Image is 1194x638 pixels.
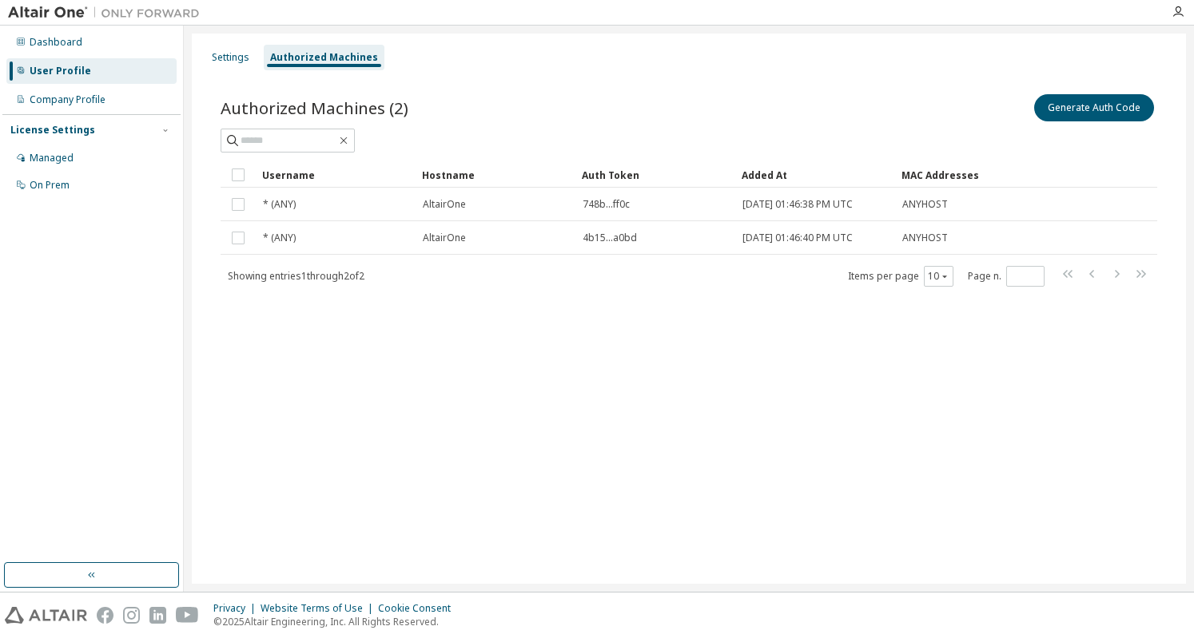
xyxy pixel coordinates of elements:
div: License Settings [10,124,95,137]
img: youtube.svg [176,607,199,624]
div: Authorized Machines [270,51,378,64]
span: ANYHOST [902,198,948,211]
div: Managed [30,152,74,164]
img: facebook.svg [97,607,113,624]
img: altair_logo.svg [5,607,87,624]
div: User Profile [30,65,91,77]
span: Page n. [968,266,1045,287]
img: Altair One [8,5,208,21]
span: AltairOne [423,198,466,211]
span: 4b15...a0bd [583,232,637,244]
span: Items per page [848,266,953,287]
img: instagram.svg [123,607,140,624]
span: [DATE] 01:46:40 PM UTC [742,232,853,244]
div: Dashboard [30,36,82,49]
div: Cookie Consent [378,602,460,615]
button: Generate Auth Code [1034,94,1154,121]
div: On Prem [30,179,70,192]
div: Privacy [213,602,261,615]
div: MAC Addresses [901,162,989,188]
span: * (ANY) [263,232,296,244]
div: Username [262,162,409,188]
span: Showing entries 1 through 2 of 2 [228,269,364,283]
span: AltairOne [423,232,466,244]
div: Company Profile [30,93,105,106]
span: ANYHOST [902,232,948,244]
img: linkedin.svg [149,607,166,624]
span: Authorized Machines (2) [221,97,408,119]
span: [DATE] 01:46:38 PM UTC [742,198,853,211]
span: * (ANY) [263,198,296,211]
div: Auth Token [582,162,729,188]
div: Hostname [422,162,569,188]
div: Website Terms of Use [261,602,378,615]
p: © 2025 Altair Engineering, Inc. All Rights Reserved. [213,615,460,628]
span: 748b...ff0c [583,198,630,211]
div: Added At [742,162,889,188]
button: 10 [928,270,949,283]
div: Settings [212,51,249,64]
